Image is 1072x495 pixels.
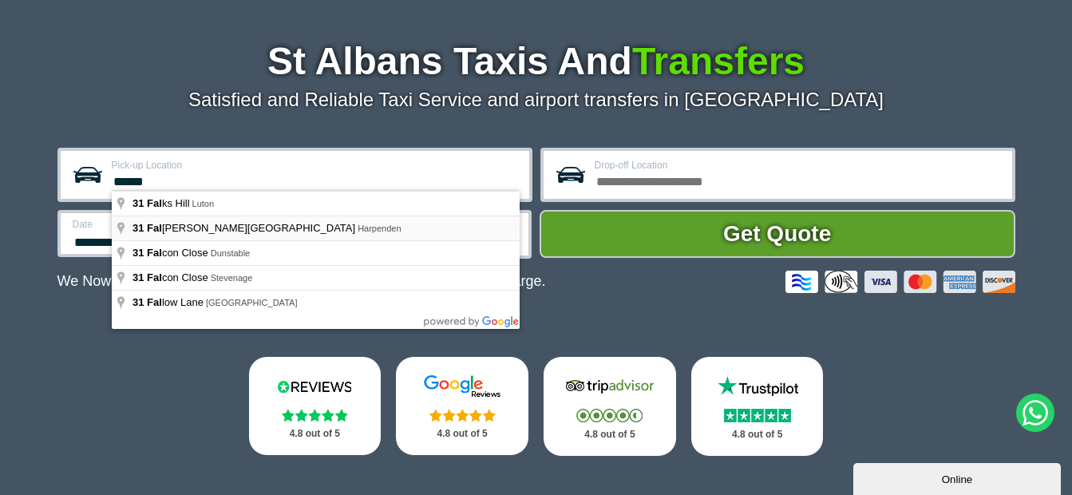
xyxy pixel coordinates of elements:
span: [PERSON_NAME][GEOGRAPHIC_DATA] [133,222,358,234]
p: Satisfied and Reliable Taxi Service and airport transfers in [GEOGRAPHIC_DATA] [57,89,1015,111]
img: Stars [429,409,496,422]
span: Fal [147,296,162,308]
img: Google [414,374,510,398]
span: low Lane [133,296,206,308]
a: Tripadvisor Stars 4.8 out of 5 [544,357,676,456]
span: con Close [133,247,211,259]
a: Trustpilot Stars 4.8 out of 5 [691,357,824,456]
label: Drop-off Location [595,160,1003,170]
button: Get Quote [540,210,1015,258]
a: Google Stars 4.8 out of 5 [396,357,528,455]
span: 31 [133,271,144,283]
span: Fal [147,197,162,209]
p: 4.8 out of 5 [561,425,659,445]
span: Stevenage [211,273,253,283]
span: con Close [133,271,211,283]
span: 31 [133,296,144,308]
span: Fal [147,271,162,283]
span: Luton [192,199,215,208]
p: 4.8 out of 5 [709,425,806,445]
p: We Now Accept Card & Contactless Payment In [57,273,546,290]
span: Fal [147,222,162,234]
img: Credit And Debit Cards [785,271,1015,293]
span: 31 [133,197,144,209]
a: Reviews.io Stars 4.8 out of 5 [249,357,382,455]
span: Fal [147,247,162,259]
span: ks Hill [133,197,192,209]
img: Stars [576,409,643,422]
p: 4.8 out of 5 [267,424,364,444]
img: Stars [724,409,791,422]
span: Harpenden [358,224,401,233]
h1: St Albans Taxis And [57,42,1015,81]
iframe: chat widget [853,460,1064,495]
p: 4.8 out of 5 [413,424,511,444]
label: Date [73,220,278,229]
span: Transfers [632,40,805,82]
span: [GEOGRAPHIC_DATA] [206,298,298,307]
label: Pick-up Location [112,160,520,170]
span: 31 [133,222,144,234]
img: Stars [282,409,348,422]
img: Reviews.io [267,374,362,398]
img: Trustpilot [710,374,805,398]
span: Dunstable [211,248,251,258]
img: Tripadvisor [562,374,658,398]
span: 31 [133,247,144,259]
